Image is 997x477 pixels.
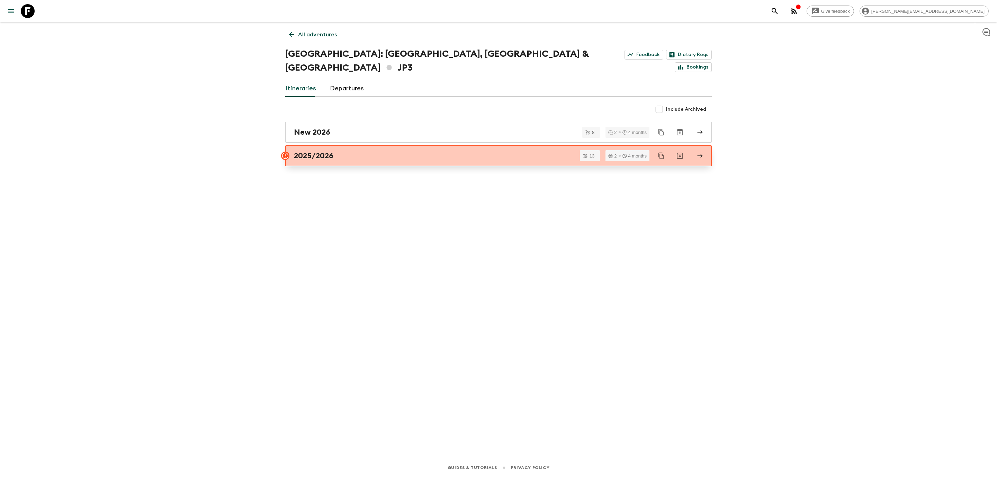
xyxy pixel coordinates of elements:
[298,30,337,39] p: All adventures
[666,50,712,60] a: Dietary Reqs
[4,4,18,18] button: menu
[673,125,687,139] button: Archive
[673,149,687,163] button: Archive
[448,464,497,471] a: Guides & Tutorials
[655,126,667,138] button: Duplicate
[868,9,988,14] span: [PERSON_NAME][EMAIL_ADDRESS][DOMAIN_NAME]
[285,28,341,42] a: All adventures
[608,154,617,158] div: 2
[294,151,333,160] h2: 2025/2026
[285,80,316,97] a: Itineraries
[285,47,611,75] h1: [GEOGRAPHIC_DATA]: [GEOGRAPHIC_DATA], [GEOGRAPHIC_DATA] & [GEOGRAPHIC_DATA] JP3
[666,106,706,113] span: Include Archived
[608,130,617,135] div: 2
[625,50,663,60] a: Feedback
[294,128,330,137] h2: New 2026
[285,122,712,143] a: New 2026
[675,62,712,72] a: Bookings
[817,9,854,14] span: Give feedback
[622,154,647,158] div: 4 months
[860,6,989,17] div: [PERSON_NAME][EMAIL_ADDRESS][DOMAIN_NAME]
[655,150,667,162] button: Duplicate
[588,130,599,135] span: 8
[768,4,782,18] button: search adventures
[330,80,364,97] a: Departures
[807,6,854,17] a: Give feedback
[622,130,647,135] div: 4 months
[585,154,599,158] span: 13
[511,464,549,471] a: Privacy Policy
[285,145,712,166] a: 2025/2026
